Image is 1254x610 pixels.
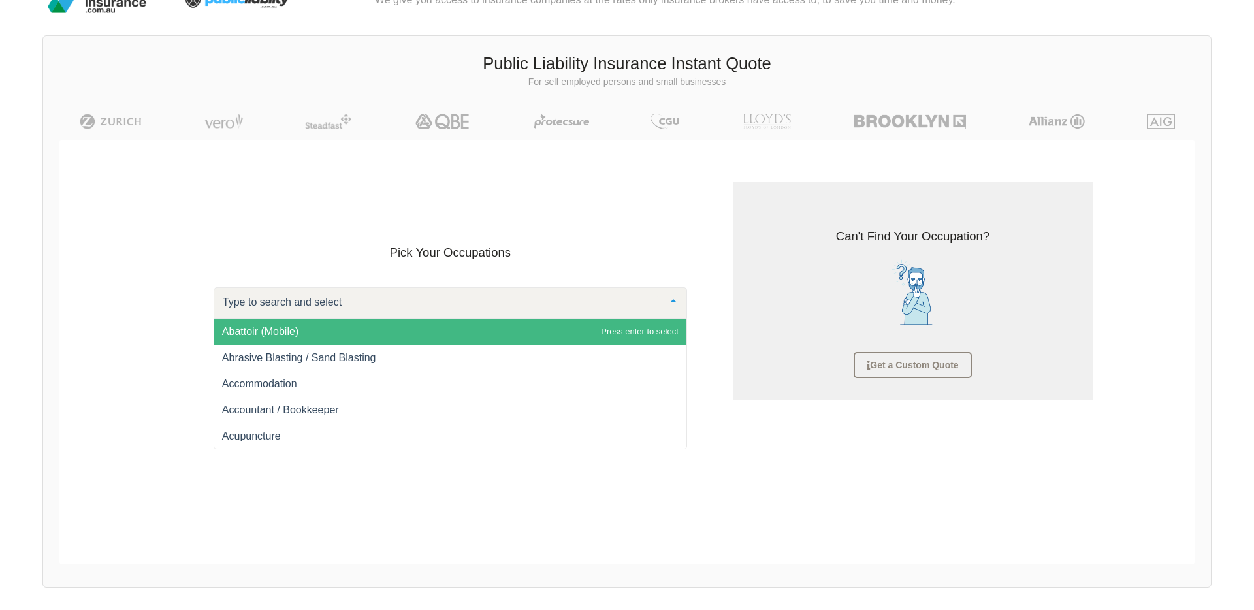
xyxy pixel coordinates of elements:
img: Vero | Public Liability Insurance [199,114,249,129]
span: Acupuncture [222,430,281,441]
img: Zurich | Public Liability Insurance [74,114,148,129]
span: Abattoir (Mobile) [222,326,298,337]
p: For self employed persons and small businesses [53,76,1201,89]
span: Accountant / Bookkeeper [222,404,339,415]
img: Allianz | Public Liability Insurance [1022,114,1091,129]
img: Brooklyn | Public Liability Insurance [848,114,971,129]
img: LLOYD's | Public Liability Insurance [735,114,798,129]
span: Accommodation [222,378,297,389]
span: Abrasive Blasting / Sand Blasting [222,352,376,363]
h3: Pick Your Occupations [214,244,687,261]
img: CGU | Public Liability Insurance [645,114,684,129]
h3: Public Liability Insurance Instant Quote [53,52,1201,76]
a: Get a Custom Quote [854,352,971,378]
input: Type to search and select [219,296,660,309]
img: AIG | Public Liability Insurance [1142,114,1180,129]
img: QBE | Public Liability Insurance [408,114,478,129]
img: Protecsure | Public Liability Insurance [529,114,595,129]
img: Steadfast | Public Liability Insurance [300,114,357,129]
h3: Can't Find Your Occupation? [743,228,1083,245]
